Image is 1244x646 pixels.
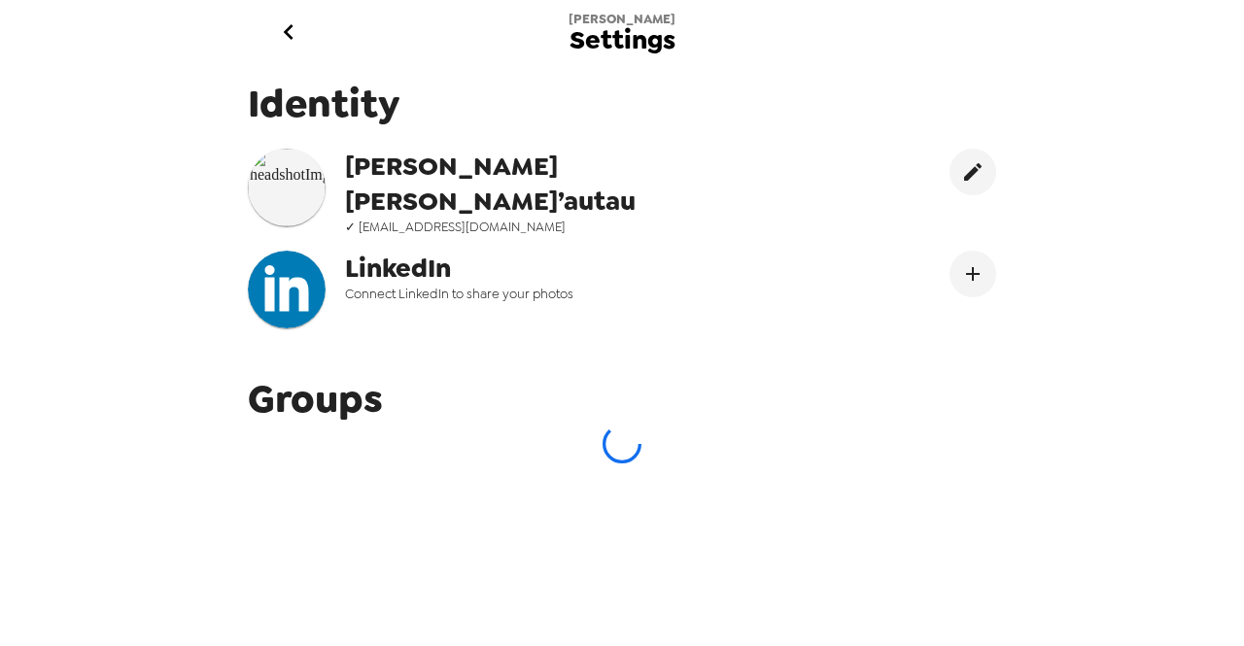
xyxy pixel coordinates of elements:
span: [PERSON_NAME] [PERSON_NAME]’autau [345,149,738,219]
span: Identity [248,78,996,129]
span: Groups [248,373,383,425]
span: LinkedIn [345,251,738,286]
img: headshotImg [248,251,326,328]
span: ✓ [EMAIL_ADDRESS][DOMAIN_NAME] [345,219,738,235]
span: [PERSON_NAME] [569,11,675,27]
span: Connect LinkedIn to share your photos [345,286,738,302]
button: edit [950,149,996,195]
span: Settings [570,27,675,53]
img: headshotImg [248,149,326,226]
button: Connect LinekdIn [950,251,996,297]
